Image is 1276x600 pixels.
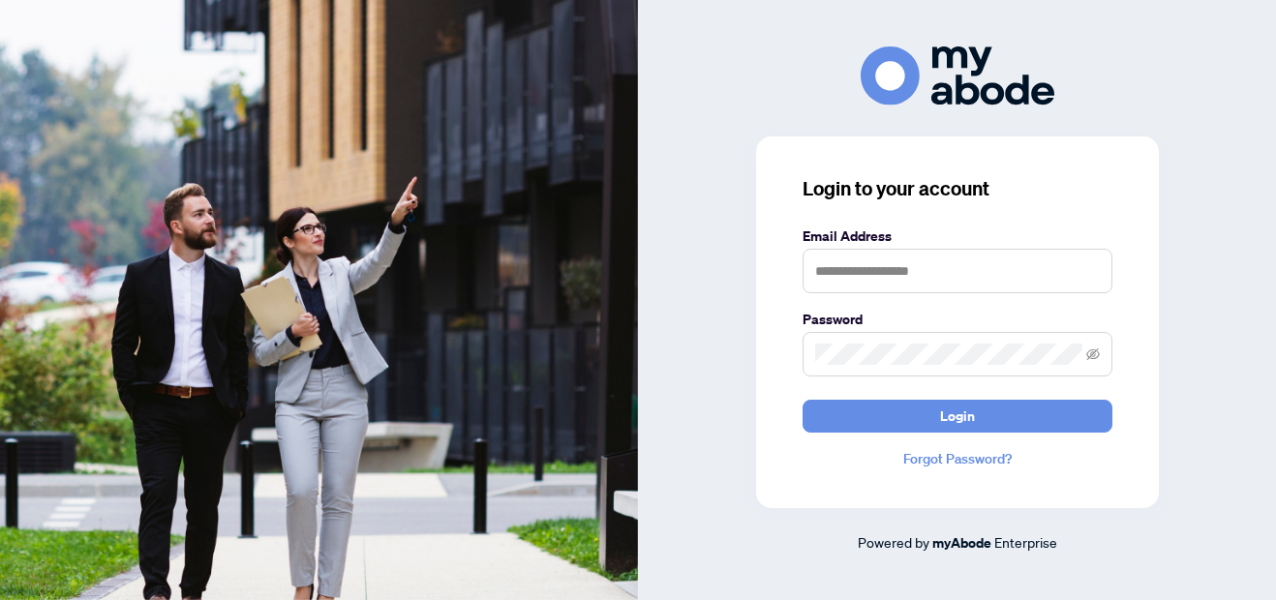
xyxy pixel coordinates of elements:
a: Forgot Password? [803,448,1112,469]
span: Powered by [858,533,929,551]
span: Login [940,401,975,432]
img: ma-logo [861,46,1054,105]
span: eye-invisible [1086,347,1100,361]
span: Enterprise [994,533,1057,551]
h3: Login to your account [803,175,1112,202]
label: Email Address [803,225,1112,247]
button: Login [803,400,1112,433]
label: Password [803,309,1112,330]
a: myAbode [932,532,991,554]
